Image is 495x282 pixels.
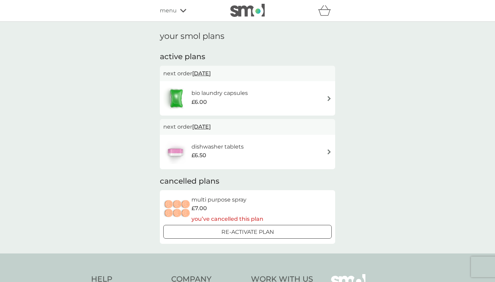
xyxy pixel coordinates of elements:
p: Re-activate Plan [221,228,274,237]
span: £7.00 [191,204,207,213]
span: [DATE] [192,67,211,80]
img: arrow right [327,149,332,154]
p: next order [163,122,332,131]
img: smol [230,4,265,17]
h6: dishwasher tablets [191,142,244,151]
h6: bio laundry capsules [191,89,248,98]
span: £6.50 [191,151,206,160]
button: Re-activate Plan [163,225,332,239]
img: multi purpose spray [163,197,191,221]
img: dishwasher tablets [163,140,187,164]
span: [DATE] [192,120,211,133]
p: you’ve cancelled this plan [191,215,263,224]
h2: cancelled plans [160,176,335,187]
h1: your smol plans [160,31,335,41]
img: bio laundry capsules [163,86,189,110]
div: basket [318,4,335,18]
img: arrow right [327,96,332,101]
span: menu [160,6,177,15]
h2: active plans [160,52,335,62]
p: next order [163,69,332,78]
span: £6.00 [191,98,207,107]
h6: multi purpose spray [191,195,263,204]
